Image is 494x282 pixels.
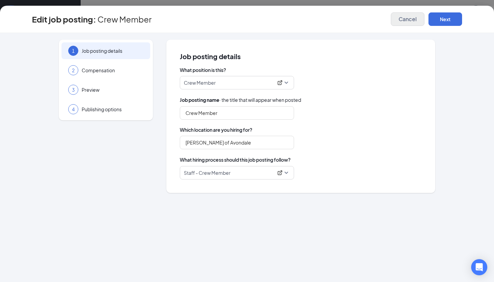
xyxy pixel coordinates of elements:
div: Crew Member [184,79,284,86]
span: Publishing options [82,106,143,113]
span: Compensation [82,67,143,74]
h3: Edit job posting: [32,13,96,25]
span: 3 [72,86,75,93]
span: · the title that will appear when posted [180,96,301,104]
svg: ExternalLink [277,170,283,175]
span: What position is this? [180,67,422,73]
button: Cancel [391,12,424,26]
span: 4 [72,106,75,113]
span: 1 [72,47,75,54]
p: Staff - Crew Member [184,169,231,176]
div: Staff - Crew Member [184,169,284,176]
span: Cancel [399,16,417,23]
svg: ExternalLink [277,80,283,85]
span: Crew Member [97,16,152,23]
span: Preview [82,86,143,93]
span: Job posting details [180,53,422,60]
span: Which location are you hiring for? [180,126,422,133]
span: 2 [72,67,75,74]
button: Next [428,12,462,26]
b: Job posting name [180,97,219,103]
span: What hiring process should this job posting follow? [180,156,291,163]
p: Crew Member [184,79,216,86]
span: Job posting details [82,47,143,54]
div: Open Intercom Messenger [471,259,487,275]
